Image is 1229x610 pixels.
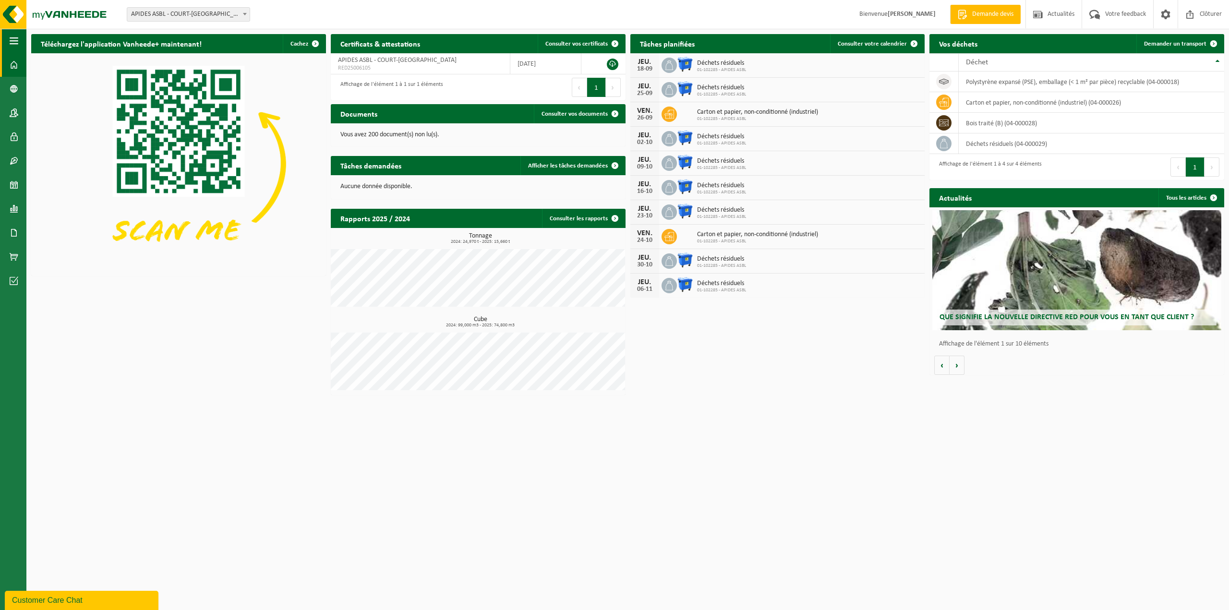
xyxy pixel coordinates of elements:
[677,56,693,72] img: WB-1100-HPE-BE-01
[697,190,746,195] span: 01-102285 - APIDES ASBL
[929,34,987,53] h2: Vos déchets
[697,239,818,244] span: 01-102285 - APIDES ASBL
[336,323,626,328] span: 2024: 99,000 m3 - 2025: 74,800 m3
[338,64,503,72] span: RED25006105
[697,255,746,263] span: Déchets résiduels
[959,92,1224,113] td: carton et papier, non-conditionné (industriel) (04-000026)
[5,589,160,610] iframe: chat widget
[336,77,443,98] div: Affichage de l'élément 1 à 1 sur 1 éléments
[697,165,746,171] span: 01-102285 - APIDES ASBL
[635,83,654,90] div: JEU.
[940,313,1194,321] span: Que signifie la nouvelle directive RED pour vous en tant que client ?
[697,231,818,239] span: Carton et papier, non-conditionné (industriel)
[336,233,626,244] h3: Tonnage
[338,57,457,64] span: APIDES ASBL - COURT-[GEOGRAPHIC_DATA]
[939,341,1219,347] p: Affichage de l'élément 1 sur 10 éléments
[697,206,746,214] span: Déchets résiduels
[697,108,818,116] span: Carton et papier, non-conditionné (industriel)
[635,156,654,164] div: JEU.
[1186,157,1205,177] button: 1
[959,72,1224,92] td: polystyrène expansé (PSE), emballage (< 1 m² par pièce) recyclable (04-000018)
[635,115,654,121] div: 26-09
[127,7,250,22] span: APIDES ASBL - COURT-SAINT-ETIENNE
[677,203,693,219] img: WB-1100-HPE-BE-01
[340,183,616,190] p: Aucune donnée disponible.
[31,53,326,274] img: Download de VHEPlus App
[528,163,608,169] span: Afficher les tâches demandées
[635,237,654,244] div: 24-10
[635,66,654,72] div: 18-09
[838,41,907,47] span: Consulter votre calendrier
[697,141,746,146] span: 01-102285 - APIDES ASBL
[697,182,746,190] span: Déchets résiduels
[934,156,1042,178] div: Affichage de l'élément 1 à 4 sur 4 éléments
[635,58,654,66] div: JEU.
[677,276,693,293] img: WB-1100-HPE-BE-01
[697,92,746,97] span: 01-102285 - APIDES ASBL
[950,5,1021,24] a: Demande devis
[1136,34,1223,53] a: Demander un transport
[635,180,654,188] div: JEU.
[331,209,420,227] h2: Rapports 2025 / 2024
[635,164,654,170] div: 09-10
[572,78,587,97] button: Previous
[966,59,988,66] span: Déchet
[697,84,746,92] span: Déchets résiduels
[970,10,1016,19] span: Demande devis
[635,107,654,115] div: VEN.
[697,287,746,293] span: 01-102285 - APIDES ASBL
[1205,157,1219,177] button: Next
[1158,188,1223,207] a: Tous les articles
[127,8,250,21] span: APIDES ASBL - COURT-SAINT-ETIENNE
[545,41,608,47] span: Consulter vos certificats
[697,263,746,269] span: 01-102285 - APIDES ASBL
[635,213,654,219] div: 23-10
[697,157,746,165] span: Déchets résiduels
[534,104,625,123] a: Consulter vos documents
[697,116,818,122] span: 01-102285 - APIDES ASBL
[538,34,625,53] a: Consulter vos certificats
[606,78,621,97] button: Next
[635,262,654,268] div: 30-10
[932,210,1221,330] a: Que signifie la nouvelle directive RED pour vous en tant que client ?
[1144,41,1206,47] span: Demander un transport
[31,34,211,53] h2: Téléchargez l'application Vanheede+ maintenant!
[677,252,693,268] img: WB-1100-HPE-BE-01
[959,113,1224,133] td: bois traité (B) (04-000028)
[635,132,654,139] div: JEU.
[635,286,654,293] div: 06-11
[635,188,654,195] div: 16-10
[888,11,936,18] strong: [PERSON_NAME]
[510,53,581,74] td: [DATE]
[331,104,387,123] h2: Documents
[697,280,746,287] span: Déchets résiduels
[331,34,430,53] h2: Certificats & attestations
[283,34,325,53] button: Cachez
[542,209,625,228] a: Consulter les rapports
[697,60,746,67] span: Déchets résiduels
[677,130,693,146] img: WB-1100-HPE-BE-01
[677,154,693,170] img: WB-1100-HPE-BE-01
[934,356,950,375] button: Vorige
[697,214,746,220] span: 01-102285 - APIDES ASBL
[635,278,654,286] div: JEU.
[677,81,693,97] img: WB-1100-HPE-BE-01
[929,188,981,207] h2: Actualités
[1170,157,1186,177] button: Previous
[950,356,964,375] button: Volgende
[635,139,654,146] div: 02-10
[635,229,654,237] div: VEN.
[830,34,924,53] a: Consulter votre calendrier
[336,239,626,244] span: 2024: 24,970 t - 2025: 15,660 t
[635,90,654,97] div: 25-09
[635,205,654,213] div: JEU.
[331,156,411,175] h2: Tâches demandées
[697,67,746,73] span: 01-102285 - APIDES ASBL
[290,41,308,47] span: Cachez
[340,132,616,138] p: Vous avez 200 document(s) non lu(s).
[520,156,625,175] a: Afficher les tâches demandées
[630,34,704,53] h2: Tâches planifiées
[587,78,606,97] button: 1
[635,254,654,262] div: JEU.
[542,111,608,117] span: Consulter vos documents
